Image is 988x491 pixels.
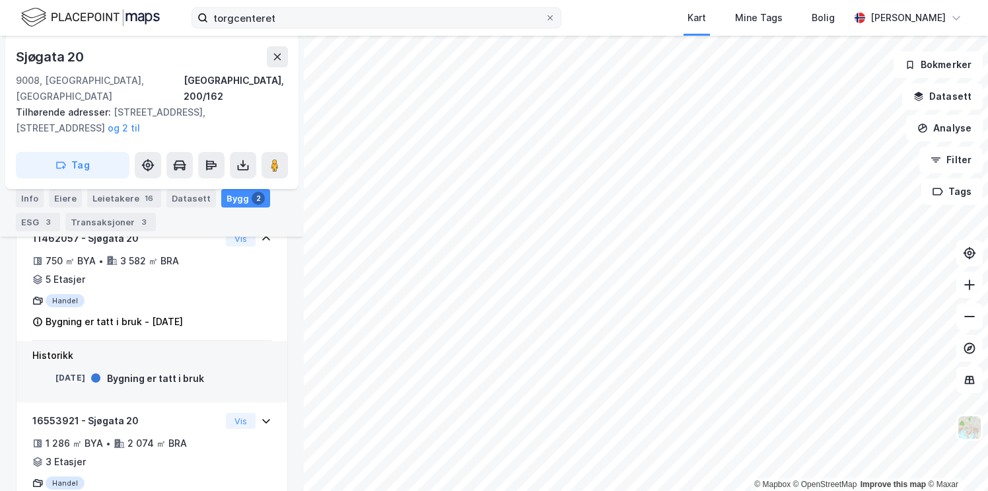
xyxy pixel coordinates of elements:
a: Improve this map [861,480,926,489]
div: [GEOGRAPHIC_DATA], 200/162 [184,73,288,104]
div: 3 [137,215,151,229]
input: Søk på adresse, matrikkel, gårdeiere, leietakere eller personer [208,8,545,28]
div: 750 ㎡ BYA [46,253,96,269]
div: 3 Etasjer [46,454,86,470]
div: 16553921 - Sjøgata 20 [32,413,221,429]
div: [PERSON_NAME] [870,10,946,26]
div: 5 Etasjer [46,272,85,287]
div: Sjøgata 20 [16,46,87,67]
div: 11462057 - Sjøgata 20 [32,231,221,246]
div: ESG [16,213,60,231]
div: 16 [142,192,156,205]
button: Vis [226,413,256,429]
div: [STREET_ADDRESS], [STREET_ADDRESS] [16,104,277,136]
div: Bolig [812,10,835,26]
a: OpenStreetMap [793,480,857,489]
button: Datasett [902,83,983,110]
div: • [98,256,104,266]
div: Leietakere [87,189,161,208]
button: Vis [226,231,256,246]
button: Analyse [906,115,983,141]
span: Tilhørende adresser: [16,106,114,118]
div: Bygg [221,189,270,208]
div: Kontrollprogram for chat [922,428,988,491]
div: Bygning er tatt i bruk [107,371,204,387]
div: [DATE] [32,372,85,384]
a: Mapbox [754,480,791,489]
div: Transaksjoner [65,213,156,231]
div: 2 [252,192,265,205]
div: Eiere [49,189,82,208]
button: Tag [16,152,129,178]
div: Bygning er tatt i bruk - [DATE] [46,314,183,330]
iframe: Chat Widget [922,428,988,491]
img: logo.f888ab2527a4732fd821a326f86c7f29.svg [21,6,160,29]
div: 3 582 ㎡ BRA [120,253,179,269]
div: 1 286 ㎡ BYA [46,435,103,451]
div: Mine Tags [735,10,783,26]
div: 3 [42,215,55,229]
img: Z [957,415,982,440]
div: 9008, [GEOGRAPHIC_DATA], [GEOGRAPHIC_DATA] [16,73,184,104]
div: Datasett [166,189,216,208]
div: Historikk [32,348,271,363]
div: Info [16,189,44,208]
div: Kart [688,10,706,26]
button: Bokmerker [894,52,983,78]
div: 2 074 ㎡ BRA [127,435,187,451]
button: Filter [919,147,983,173]
button: Tags [921,178,983,205]
div: • [106,438,111,449]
